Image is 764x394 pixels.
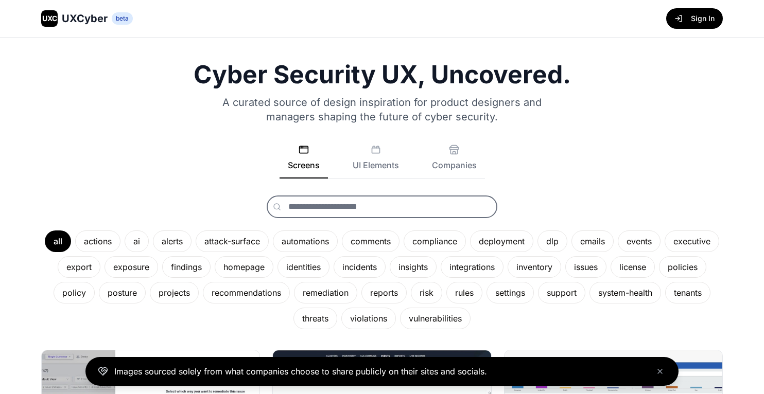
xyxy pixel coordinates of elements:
div: policies [659,256,706,278]
div: events [618,230,661,252]
div: violations [341,308,396,329]
div: export [58,256,100,278]
p: Images sourced solely from what companies choose to share publicly on their sites and socials. [114,365,487,378]
span: UXCyber [62,11,108,26]
div: automations [273,230,338,252]
div: identities [277,256,329,278]
button: Screens [280,145,328,178]
div: integrations [441,256,503,278]
button: Companies [424,145,485,178]
div: comments [342,230,400,252]
div: dlp [537,230,567,252]
div: ai [125,230,149,252]
div: executive [665,230,719,252]
div: system-health [589,282,661,303]
div: license [611,256,655,278]
div: tenants [665,282,710,303]
div: inventory [508,256,561,278]
div: policy [54,282,95,303]
div: projects [150,282,199,303]
div: exposure [105,256,158,278]
div: incidents [334,256,386,278]
button: Sign In [666,8,723,29]
button: UI Elements [344,145,407,178]
div: homepage [215,256,273,278]
button: Close banner [654,365,666,378]
div: deployment [470,230,533,252]
div: support [538,282,585,303]
div: findings [162,256,211,278]
div: recommendations [203,282,290,303]
div: insights [390,256,437,278]
span: beta [112,12,133,25]
div: actions [75,230,120,252]
div: all [45,230,71,252]
div: remediation [294,282,357,303]
p: A curated source of design inspiration for product designers and managers shaping the future of c... [209,95,555,124]
div: reports [361,282,407,303]
div: settings [487,282,534,303]
span: UXC [42,13,57,24]
div: attack-surface [196,230,269,252]
a: UXCUXCyberbeta [41,10,133,27]
div: emails [571,230,614,252]
div: risk [411,282,442,303]
h1: Cyber Security UX, Uncovered. [41,62,723,87]
div: posture [99,282,146,303]
div: rules [446,282,482,303]
div: alerts [153,230,192,252]
div: issues [565,256,606,278]
div: vulnerabilities [400,308,471,329]
div: compliance [404,230,466,252]
div: threats [293,308,337,329]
